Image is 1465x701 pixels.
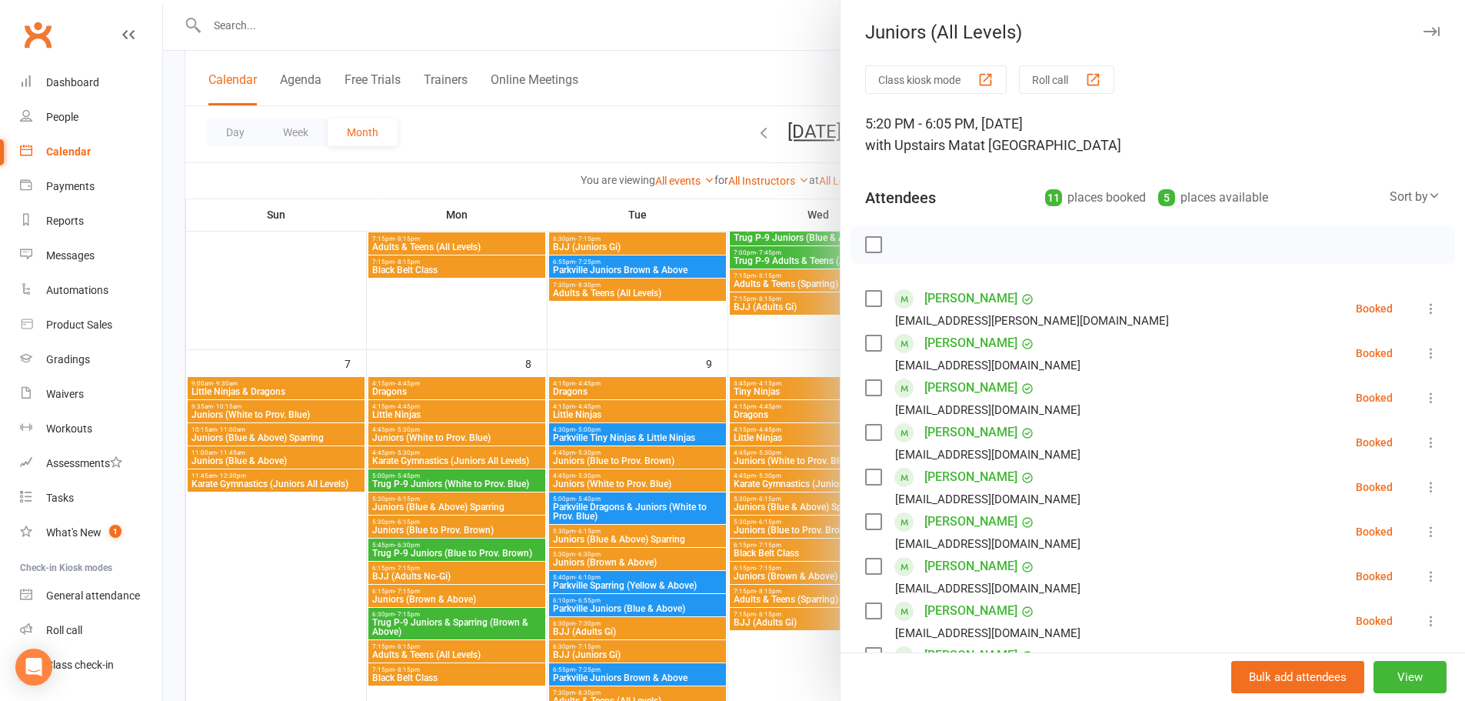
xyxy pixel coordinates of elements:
a: [PERSON_NAME] [924,509,1017,534]
div: [EMAIL_ADDRESS][DOMAIN_NAME] [895,489,1080,509]
div: [EMAIL_ADDRESS][DOMAIN_NAME] [895,534,1080,554]
a: People [20,100,162,135]
div: Booked [1356,303,1393,314]
div: Assessments [46,457,122,469]
a: Assessments [20,446,162,481]
a: [PERSON_NAME] [924,465,1017,489]
div: [EMAIL_ADDRESS][DOMAIN_NAME] [895,400,1080,420]
a: Dashboard [20,65,162,100]
a: Waivers [20,377,162,412]
a: [PERSON_NAME] [924,643,1017,668]
a: Clubworx [18,15,57,54]
div: Booked [1356,437,1393,448]
div: places booked [1045,187,1146,209]
div: Automations [46,284,108,296]
a: Tasks [20,481,162,516]
span: at [GEOGRAPHIC_DATA] [973,137,1121,153]
div: [EMAIL_ADDRESS][DOMAIN_NAME] [895,445,1080,465]
div: What's New [46,526,102,539]
a: What's New1 [20,516,162,550]
div: Tasks [46,492,74,504]
a: Automations [20,273,162,308]
a: Payments [20,169,162,204]
div: places available [1158,187,1268,209]
div: Booked [1356,616,1393,626]
div: [EMAIL_ADDRESS][DOMAIN_NAME] [895,623,1080,643]
a: Workouts [20,412,162,446]
div: Juniors (All Levels) [841,22,1465,43]
div: Dashboard [46,76,99,88]
span: 1 [109,525,122,538]
button: Roll call [1019,65,1114,94]
div: Roll call [46,624,82,636]
div: People [46,111,78,123]
a: Reports [20,204,162,239]
div: Calendar [46,145,91,158]
div: Waivers [46,388,84,400]
div: Gradings [46,353,90,366]
a: [PERSON_NAME] [924,376,1017,400]
div: Booked [1356,348,1393,359]
div: [EMAIL_ADDRESS][DOMAIN_NAME] [895,579,1080,599]
div: Booked [1356,392,1393,403]
div: 11 [1045,189,1062,206]
div: [EMAIL_ADDRESS][PERSON_NAME][DOMAIN_NAME] [895,311,1169,331]
span: with Upstairs Mat [865,137,973,153]
button: View [1373,661,1447,693]
a: General attendance kiosk mode [20,579,162,613]
div: Payments [46,180,95,192]
div: Booked [1356,482,1393,492]
div: [EMAIL_ADDRESS][DOMAIN_NAME] [895,356,1080,376]
div: Class check-in [46,659,114,671]
a: [PERSON_NAME] [924,420,1017,445]
a: [PERSON_NAME] [924,554,1017,579]
a: Calendar [20,135,162,169]
a: Roll call [20,613,162,648]
button: Bulk add attendees [1231,661,1364,693]
div: Workouts [46,422,92,435]
a: Messages [20,239,162,273]
a: [PERSON_NAME] [924,331,1017,356]
div: 5:20 PM - 6:05 PM, [DATE] [865,113,1440,156]
div: Messages [46,249,95,262]
div: Booked [1356,571,1393,582]
a: [PERSON_NAME] [924,599,1017,623]
button: Class kiosk mode [865,65,1007,94]
div: Open Intercom Messenger [15,649,52,686]
a: Class kiosk mode [20,648,162,683]
div: Reports [46,215,84,227]
a: Gradings [20,342,162,377]
div: Product Sales [46,319,112,331]
div: Sort by [1390,187,1440,207]
a: Product Sales [20,308,162,342]
a: [PERSON_NAME] [924,286,1017,311]
div: General attendance [46,589,140,602]
div: Booked [1356,526,1393,537]
div: Attendees [865,187,936,209]
div: 5 [1158,189,1175,206]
